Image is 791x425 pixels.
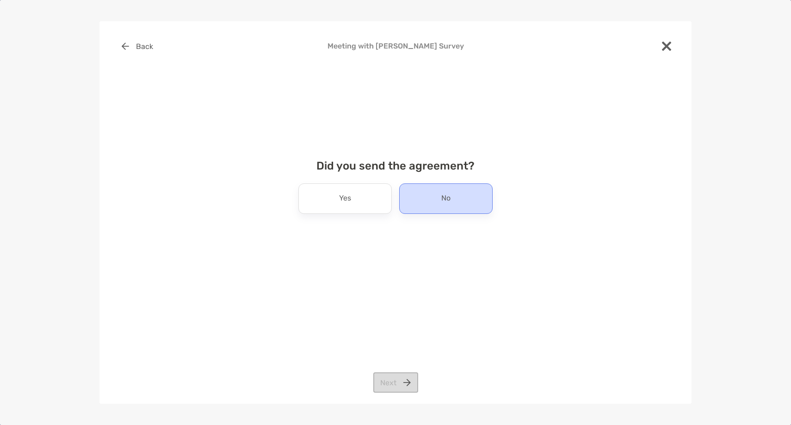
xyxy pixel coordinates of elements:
[339,191,351,206] p: Yes
[662,42,671,51] img: close modal
[441,191,451,206] p: No
[114,159,677,172] h4: Did you send the agreement?
[114,36,160,56] button: Back
[122,42,129,50] img: button icon
[114,42,677,50] h4: Meeting with [PERSON_NAME] Survey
